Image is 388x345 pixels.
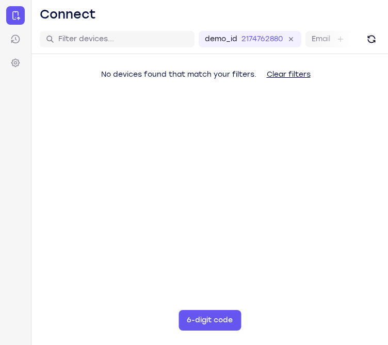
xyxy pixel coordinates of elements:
[363,31,380,47] button: Refresh
[101,70,256,79] span: No devices found that match your filters.
[258,64,319,85] button: Clear filters
[205,34,237,44] label: demo_id
[312,34,330,44] label: Email
[6,6,25,25] a: Connect
[6,54,25,72] a: Settings
[179,310,241,331] button: 6-digit code
[58,34,188,44] input: Filter devices...
[40,6,96,23] h1: Connect
[6,30,25,48] a: Sessions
